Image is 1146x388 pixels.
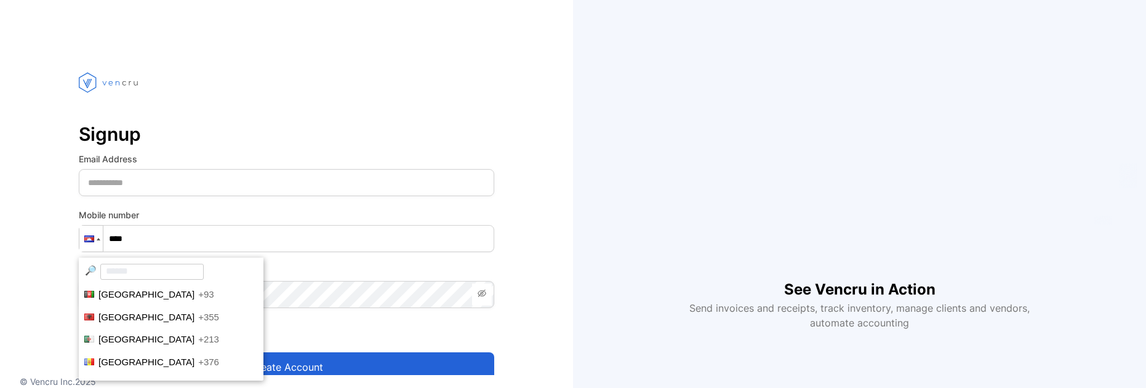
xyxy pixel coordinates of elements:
span: [GEOGRAPHIC_DATA] [98,357,194,367]
label: Password [79,264,494,277]
iframe: YouTube video player [681,58,1038,259]
span: [GEOGRAPHIC_DATA] [98,289,194,299]
span: +213 [198,334,219,344]
span: [GEOGRAPHIC_DATA] [98,334,194,344]
span: +376 [198,357,219,367]
span: +355 [198,312,219,322]
img: vencru logo [79,49,140,116]
span: Magnifying glass [85,265,97,275]
button: Create account [79,352,494,382]
span: [GEOGRAPHIC_DATA] [98,312,194,322]
p: Send invoices and receipts, track inventory, manage clients and vendors, automate accounting [683,301,1037,330]
label: Mobile number [79,208,494,221]
h1: See Vencru in Action [784,259,936,301]
span: +93 [198,289,214,299]
p: Signup [79,119,494,149]
div: Cambodia: + 855 [79,226,103,251]
label: Email Address [79,152,494,165]
p: Got A Referral Code? [79,323,494,338]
